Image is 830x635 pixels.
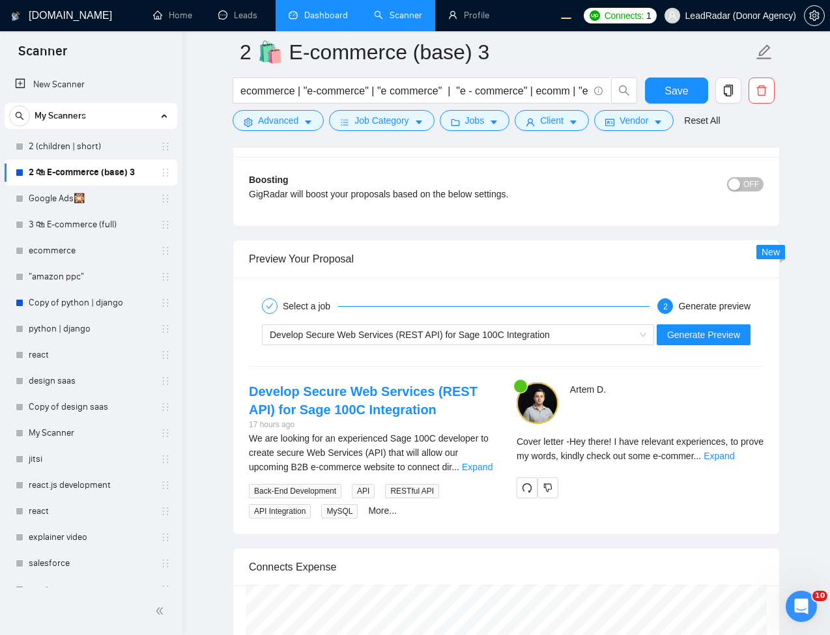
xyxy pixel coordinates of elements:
span: Generate Preview [667,328,740,342]
a: Expand [462,462,493,472]
span: idcard [605,117,614,127]
a: "amazon ppc" [29,264,152,290]
a: explainer video [29,524,152,550]
button: delete [749,78,775,104]
a: react [29,342,152,368]
li: New Scanner [5,72,177,98]
span: Vendor [620,113,648,128]
span: folder [451,117,460,127]
span: We are looking for an experienced Sage 100C developer to create secure Web Services (API) that wi... [249,433,489,472]
span: setting [244,117,253,127]
img: logo [11,6,20,27]
button: search [9,106,30,126]
button: settingAdvancedcaret-down [233,110,324,131]
span: holder [160,584,171,595]
a: ecommerce [29,238,152,264]
button: barsJob Categorycaret-down [329,110,434,131]
a: Expand [704,451,734,461]
span: holder [160,558,171,569]
span: holder [160,428,171,438]
span: Advanced [258,113,298,128]
a: setting [804,10,825,21]
button: copy [715,78,741,104]
button: Save [645,78,708,104]
a: dashboardDashboard [289,10,348,21]
a: More... [368,505,397,516]
span: holder [160,506,171,516]
button: setting [804,5,825,26]
span: holder [160,167,171,178]
span: ... [451,462,459,472]
a: homeHome [153,10,192,21]
span: Connects: [605,8,644,23]
span: Artem D . [570,384,606,395]
span: caret-down [304,117,313,127]
button: folderJobscaret-down [440,110,510,131]
span: holder [160,454,171,464]
span: API Integration [249,504,311,518]
span: 1 [646,8,651,23]
a: design saas [29,368,152,394]
span: holder [160,350,171,360]
span: setting [805,10,824,21]
span: holder [160,272,171,282]
span: caret-down [489,117,498,127]
button: idcardVendorcaret-down [594,110,674,131]
a: My Scanner [29,420,152,446]
a: Develop Secure Web Services (REST API) for Sage 100C Integration [249,384,478,417]
span: Save [665,83,688,99]
span: info-circle [594,87,603,95]
span: user [668,11,677,20]
a: Copy of python | django [29,290,152,316]
a: New Scanner [15,72,167,98]
span: OFF [743,177,759,191]
span: holder [160,532,171,543]
a: react [29,498,152,524]
span: Scanner [8,42,78,69]
input: Search Freelance Jobs... [240,83,588,99]
span: search [612,85,637,96]
a: salesforce [29,550,152,576]
span: Cover letter - Hey there! I have relevant experiences, to prove my words, kindly check out some e... [517,436,764,461]
a: 3 🛍 E-commerce (full) [29,212,152,238]
a: react [29,576,152,602]
span: holder [160,141,171,152]
span: caret-down [653,117,663,127]
span: holder [160,376,171,386]
span: Jobs [465,113,485,128]
button: Generate Preview [657,324,751,345]
button: search [611,78,637,104]
span: ... [694,451,702,461]
span: check [266,302,274,310]
span: caret-down [414,117,423,127]
span: edit [756,44,773,61]
span: holder [160,324,171,334]
span: API [352,484,375,498]
span: RESTful API [385,484,439,498]
span: Back-End Development [249,484,341,498]
span: caret-down [569,117,578,127]
span: holder [160,402,171,412]
div: We are looking for an experienced Sage 100C developer to create secure Web Services (API) that wi... [249,431,496,474]
a: Reset All [684,113,720,128]
button: userClientcaret-down [515,110,589,131]
div: 17 hours ago [249,419,496,431]
a: searchScanner [374,10,422,21]
div: Preview Your Proposal [249,240,764,277]
span: bars [340,117,349,127]
a: userProfile [448,10,489,21]
button: dislike [537,477,558,498]
span: double-left [155,604,168,617]
span: holder [160,298,171,308]
span: holder [160,193,171,204]
div: Select a job [283,298,338,314]
span: dislike [543,483,552,493]
button: redo [517,477,537,498]
a: Google Ads🎇 [29,186,152,212]
span: Client [540,113,564,128]
span: search [10,111,29,120]
a: 2 🛍 E-commerce (base) 3 [29,160,152,186]
span: Job Category [354,113,408,128]
span: 2 [663,302,668,311]
iframe: Intercom live chat [786,591,817,622]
